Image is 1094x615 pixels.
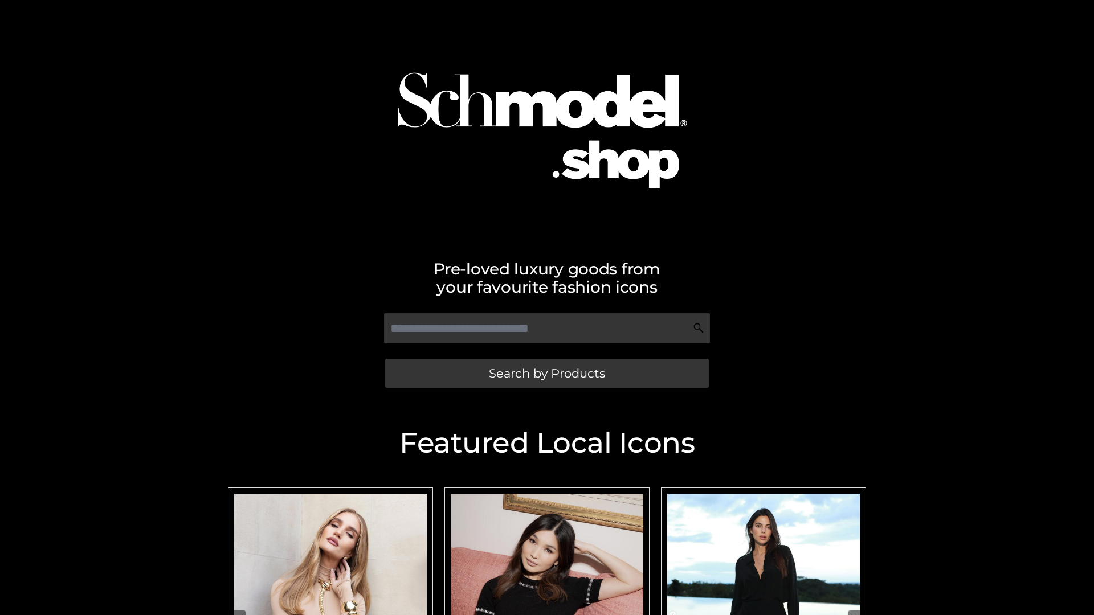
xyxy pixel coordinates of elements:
h2: Pre-loved luxury goods from your favourite fashion icons [222,260,872,296]
img: Search Icon [693,322,704,334]
a: Search by Products [385,359,709,388]
h2: Featured Local Icons​ [222,429,872,457]
span: Search by Products [489,367,605,379]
